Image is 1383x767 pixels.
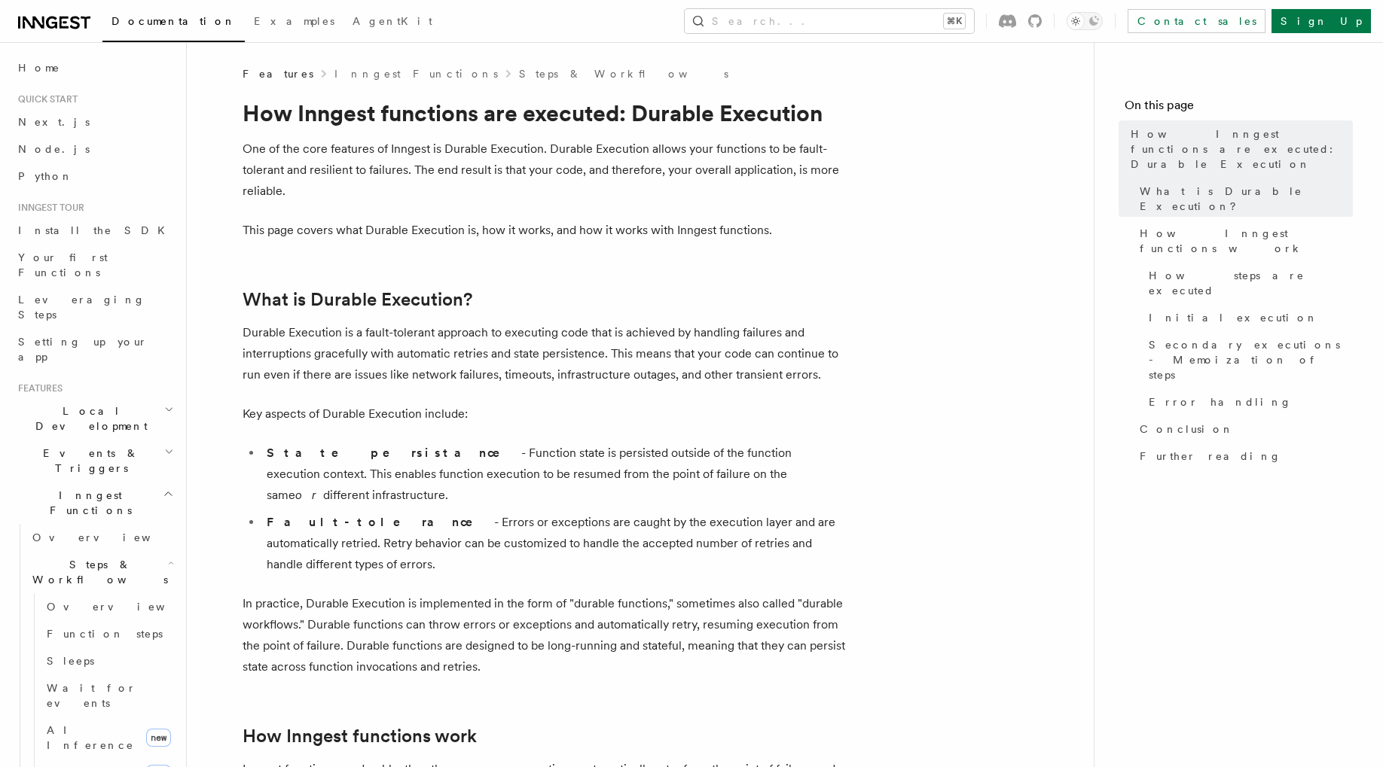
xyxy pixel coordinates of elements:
[243,593,845,677] p: In practice, Durable Execution is implemented in the form of "durable functions," sometimes also ...
[47,601,202,613] span: Overview
[18,336,148,363] span: Setting up your app
[267,446,521,460] strong: State persistance
[1140,226,1353,256] span: How Inngest functions work
[1134,443,1353,470] a: Further reading
[41,647,177,674] a: Sleeps
[1134,178,1353,220] a: What is Durable Execution?
[519,66,728,81] a: Steps & Workflows
[1140,449,1281,464] span: Further reading
[243,322,845,385] p: Durable Execution is a fault-tolerant approach to executing code that is achieved by handling fai...
[1143,304,1353,331] a: Initial execution
[26,551,177,593] button: Steps & Workflows
[32,531,188,543] span: Overview
[12,440,177,482] button: Events & Triggers
[1143,262,1353,304] a: How steps are executed
[47,682,136,709] span: Wait for events
[18,170,73,182] span: Python
[1149,394,1292,409] span: Error handling
[343,5,441,41] a: AgentKit
[47,724,134,751] span: AI Inference
[262,443,845,506] li: - Function state is persisted outside of the function execution context. This enables function ex...
[12,217,177,244] a: Install the SDK
[1140,184,1353,214] span: What is Durable Execution?
[12,403,164,434] span: Local Development
[1149,337,1353,382] span: Secondary executions - Memoization of steps
[243,66,313,81] span: Features
[12,163,177,190] a: Python
[12,93,78,105] span: Quick start
[243,138,845,202] p: One of the core features of Inngest is Durable Execution. Durable Execution allows your functions...
[12,244,177,286] a: Your first Functions
[47,655,94,667] span: Sleeps
[18,251,108,278] span: Your first Functions
[262,512,845,575] li: - Errors or exceptions are caught by the execution layer and are automatically retried. Retry beh...
[254,15,334,27] span: Examples
[685,9,974,33] button: Search...⌘K
[1125,96,1353,120] h4: On this page
[12,286,177,328] a: Leveraging Steps
[295,488,323,502] em: or
[12,382,63,394] span: Features
[12,202,84,214] span: Inngest tour
[41,620,177,647] a: Function steps
[12,482,177,524] button: Inngest Functions
[12,108,177,135] a: Next.js
[243,220,845,241] p: This page covers what Durable Execution is, how it works, and how it works with Inngest functions.
[12,135,177,163] a: Node.js
[245,5,343,41] a: Examples
[12,488,163,518] span: Inngest Functions
[146,729,171,747] span: new
[334,66,498,81] a: Inngest Functions
[353,15,432,27] span: AgentKit
[26,557,168,587] span: Steps & Workflows
[243,289,472,310] a: What is Durable Execution?
[12,54,177,81] a: Home
[1067,12,1103,30] button: Toggle dark mode
[1131,126,1353,172] span: How Inngest functions are executed: Durable Execution
[41,674,177,717] a: Wait for events
[111,15,236,27] span: Documentation
[1128,9,1265,33] a: Contact sales
[1272,9,1371,33] a: Sign Up
[243,403,845,425] p: Key aspects of Durable Execution include:
[243,99,845,126] h1: How Inngest functions are executed: Durable Execution
[102,5,245,42] a: Documentation
[1143,388,1353,415] a: Error handling
[41,593,177,620] a: Overview
[1149,310,1318,325] span: Initial execution
[18,116,90,128] span: Next.js
[18,143,90,155] span: Node.js
[47,628,163,640] span: Function steps
[12,328,177,370] a: Setting up your app
[944,14,965,29] kbd: ⌘K
[18,294,145,321] span: Leveraging Steps
[1134,220,1353,262] a: How Inngest functions work
[12,446,164,476] span: Events & Triggers
[41,717,177,759] a: AI Inferencenew
[1143,331,1353,388] a: Secondary executions - Memoization of steps
[243,726,477,747] a: How Inngest functions work
[18,60,60,75] span: Home
[12,397,177,440] button: Local Development
[1134,415,1353,443] a: Conclusion
[1125,120,1353,178] a: How Inngest functions are executed: Durable Execution
[1140,422,1234,437] span: Conclusion
[18,224,174,236] span: Install the SDK
[1149,268,1353,298] span: How steps are executed
[267,515,494,529] strong: Fault-tolerance
[26,524,177,551] a: Overview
